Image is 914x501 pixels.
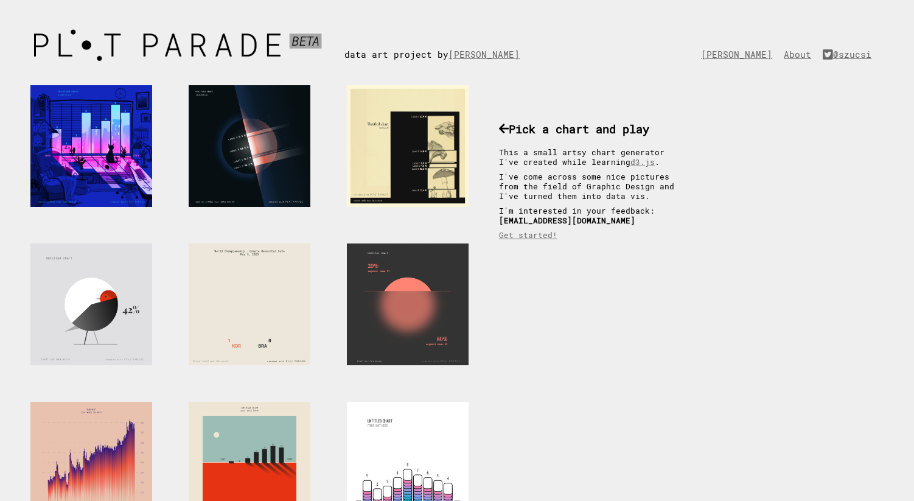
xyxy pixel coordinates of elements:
a: d3.js [630,157,655,167]
a: [PERSON_NAME] [701,49,778,60]
p: I'm interested in your feedback: [499,206,688,225]
a: @szucsi [823,49,877,60]
p: This a small artsy chart generator I've created while learning . [499,147,688,167]
div: data art project by [344,24,538,60]
a: [PERSON_NAME] [448,49,526,60]
p: I've come across some nice pictures from the field of Graphic Design and I've turned them into da... [499,172,688,201]
a: About [784,49,817,60]
b: [EMAIL_ADDRESS][DOMAIN_NAME] [499,215,635,225]
a: Get started! [499,230,557,240]
h3: Pick a chart and play [499,121,688,136]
